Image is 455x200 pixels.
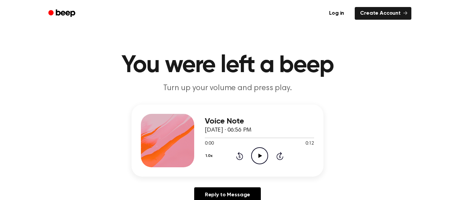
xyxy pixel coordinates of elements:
span: 0:12 [305,140,314,147]
button: 1.0x [205,150,215,162]
span: [DATE] · 06:56 PM [205,127,251,133]
h1: You were left a beep [57,53,398,77]
p: Turn up your volume and press play. [100,83,355,94]
a: Beep [44,7,81,20]
a: Log in [322,6,351,21]
a: Create Account [355,7,411,20]
h3: Voice Note [205,117,314,126]
span: 0:00 [205,140,214,147]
